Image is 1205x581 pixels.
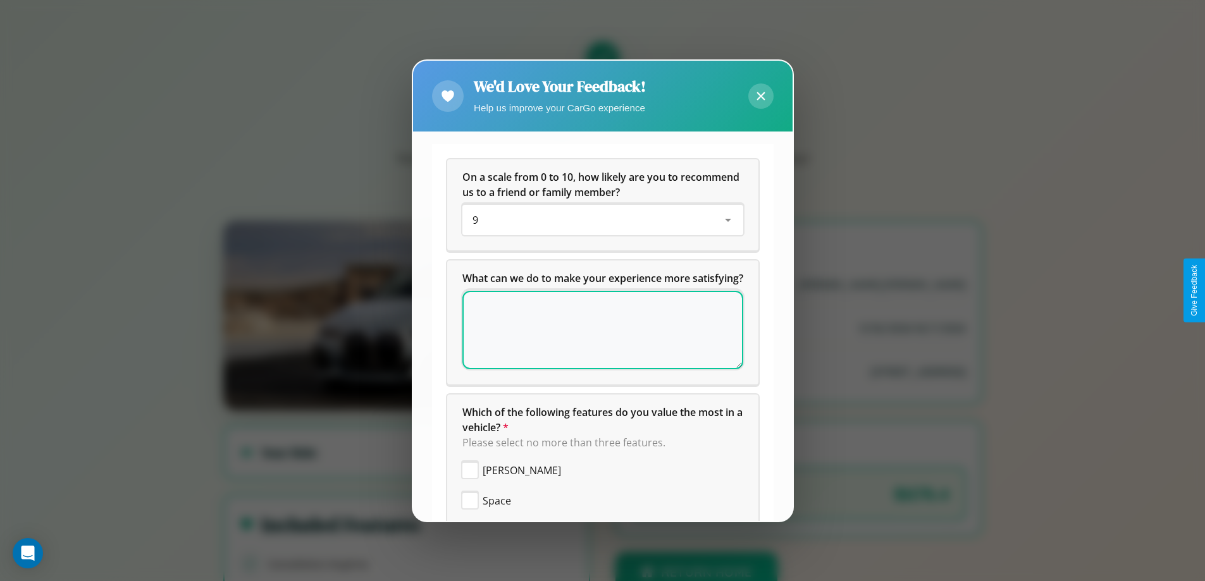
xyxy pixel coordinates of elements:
div: Open Intercom Messenger [13,538,43,568]
div: On a scale from 0 to 10, how likely are you to recommend us to a friend or family member? [447,159,758,250]
h5: On a scale from 0 to 10, how likely are you to recommend us to a friend or family member? [462,169,743,200]
span: 9 [473,213,478,227]
div: On a scale from 0 to 10, how likely are you to recommend us to a friend or family member? [462,205,743,235]
span: Please select no more than three features. [462,436,665,450]
span: Which of the following features do you value the most in a vehicle? [462,405,745,434]
p: Help us improve your CarGo experience [474,99,646,116]
span: What can we do to make your experience more satisfying? [462,271,743,285]
span: On a scale from 0 to 10, how likely are you to recommend us to a friend or family member? [462,170,742,199]
span: Space [483,493,511,508]
div: Give Feedback [1190,265,1199,316]
h2: We'd Love Your Feedback! [474,76,646,97]
span: [PERSON_NAME] [483,463,561,478]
